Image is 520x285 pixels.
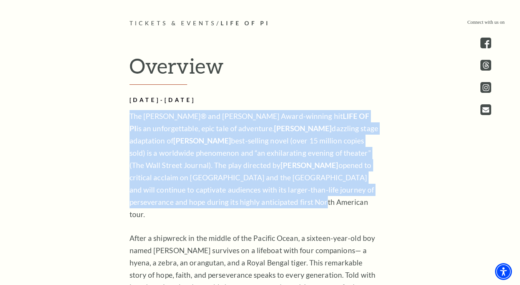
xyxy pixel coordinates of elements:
[480,60,491,71] a: threads.com - open in a new tab
[130,19,391,28] p: /
[130,96,379,105] h2: [DATE]-[DATE]
[274,124,332,133] strong: [PERSON_NAME]
[130,20,217,26] span: Tickets & Events
[480,82,491,93] a: instagram - open in a new tab
[467,19,505,26] p: Connect with us on
[221,20,270,26] span: Life of Pi
[130,53,391,85] h2: Overview
[130,110,379,221] p: The [PERSON_NAME]® and [PERSON_NAME] Award-winning hit is an unforgettable, epic tale of adventur...
[173,136,231,145] strong: [PERSON_NAME]
[480,104,491,115] a: Open this option - open in a new tab
[130,112,369,133] strong: LIFE OF PI
[281,161,338,170] strong: [PERSON_NAME]
[495,263,512,280] div: Accessibility Menu
[480,38,491,48] a: facebook - open in a new tab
